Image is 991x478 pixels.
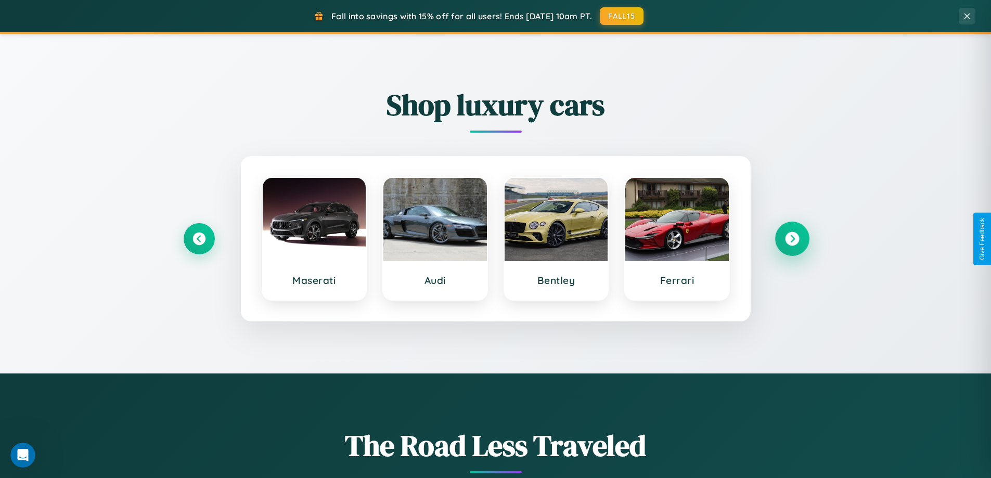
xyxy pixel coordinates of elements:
[979,218,986,260] div: Give Feedback
[331,11,592,21] span: Fall into savings with 15% off for all users! Ends [DATE] 10am PT.
[600,7,643,25] button: FALL15
[394,274,477,287] h3: Audi
[273,274,356,287] h3: Maserati
[184,425,808,466] h1: The Road Less Traveled
[10,443,35,468] iframe: Intercom live chat
[636,274,718,287] h3: Ferrari
[184,85,808,125] h2: Shop luxury cars
[515,274,598,287] h3: Bentley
